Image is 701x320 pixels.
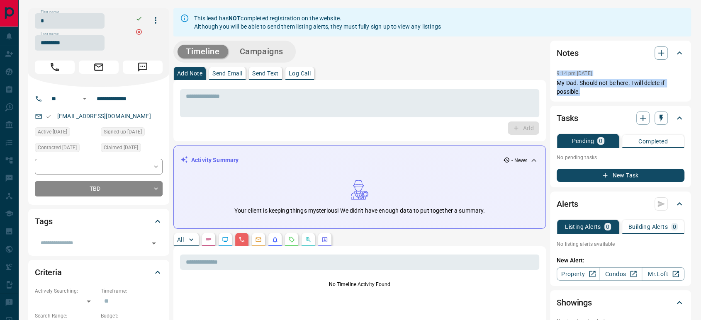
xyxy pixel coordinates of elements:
div: Alerts [557,194,684,214]
div: Activity Summary- Never [180,153,539,168]
p: Budget: [101,312,163,320]
p: No pending tasks [557,151,684,164]
p: - Never [511,157,527,164]
h2: Criteria [35,266,62,279]
p: Actively Searching: [35,287,97,295]
span: Active [DATE] [38,128,67,136]
div: Wed May 01 2024 [101,143,163,155]
a: [EMAIL_ADDRESS][DOMAIN_NAME] [57,113,151,119]
div: TBD [35,181,163,196]
span: Message [123,61,163,74]
div: Tasks [557,108,684,128]
div: Notes [557,43,684,63]
span: Claimed [DATE] [104,143,138,152]
p: No Timeline Activity Found [180,281,539,288]
p: No listing alerts available [557,240,684,248]
label: First name [41,10,59,15]
svg: Calls [239,236,245,243]
p: Timeframe: [101,287,163,295]
p: New Alert: [557,256,684,265]
button: New Task [557,169,684,182]
p: 0 [673,224,676,230]
p: Add Note [177,70,202,76]
label: Last name [41,32,59,37]
a: Condos [599,267,642,281]
div: Showings [557,293,684,313]
p: Your client is keeping things mysterious! We didn't have enough data to put together a summary. [234,206,485,215]
svg: Opportunities [305,236,312,243]
p: Building Alerts [628,224,668,230]
svg: Listing Alerts [272,236,278,243]
p: 9:14 pm [DATE] [557,70,592,76]
div: This lead has completed registration on the website. Although you will be able to send them listi... [194,11,441,34]
span: Email [79,61,119,74]
a: Property [557,267,599,281]
svg: Requests [288,236,295,243]
svg: Agent Actions [321,236,328,243]
button: Campaigns [231,45,292,58]
p: Listing Alerts [565,224,601,230]
svg: Notes [205,236,212,243]
p: Pending [572,138,594,144]
p: Completed [638,138,668,144]
h2: Alerts [557,197,578,211]
p: All [177,237,184,242]
p: 0 [599,138,602,144]
div: Tags [35,211,163,231]
p: Search Range: [35,312,97,320]
button: Open [80,94,90,104]
h2: Showings [557,296,592,309]
span: Contacted [DATE] [38,143,77,152]
button: Timeline [178,45,228,58]
div: Wed May 01 2024 [35,127,97,139]
a: Mr.Loft [642,267,684,281]
p: Send Text [252,70,279,76]
strong: NOT [229,15,241,22]
div: Wed May 01 2024 [101,127,163,139]
h2: Tags [35,215,52,228]
svg: Email Valid [46,114,51,119]
h2: Tasks [557,112,578,125]
p: Activity Summary [191,156,239,165]
p: Send Email [212,70,242,76]
p: Log Call [289,70,311,76]
h2: Notes [557,46,578,60]
div: Criteria [35,262,163,282]
span: Signed up [DATE] [104,128,142,136]
div: Wed Jul 31 2024 [35,143,97,155]
svg: Lead Browsing Activity [222,236,229,243]
p: My Dad. Should not be here. I will delete if possible. [557,79,684,96]
svg: Emails [255,236,262,243]
span: Call [35,61,75,74]
p: 0 [606,224,609,230]
button: Open [148,238,160,249]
